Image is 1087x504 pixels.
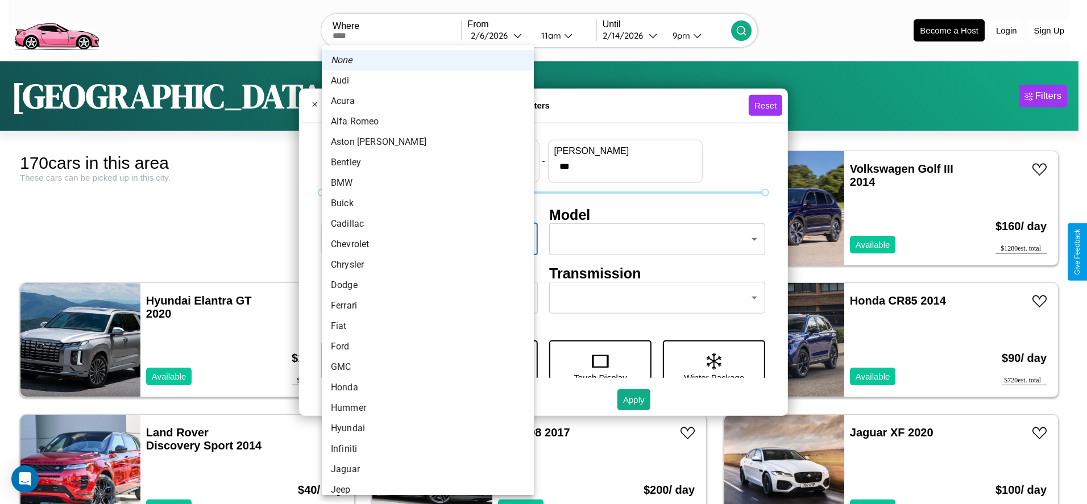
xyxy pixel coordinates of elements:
li: Bentley [322,152,534,173]
li: Aston [PERSON_NAME] [322,132,534,152]
li: Ferrari [322,295,534,316]
li: Hummer [322,398,534,418]
li: Ford [322,336,534,357]
div: Give Feedback [1073,229,1081,275]
li: Fiat [322,316,534,336]
li: Jaguar [322,459,534,480]
li: Infiniti [322,439,534,459]
li: Honda [322,377,534,398]
li: Chrysler [322,255,534,275]
em: None [331,53,352,67]
li: Hyundai [322,418,534,439]
li: BMW [322,173,534,193]
li: GMC [322,357,534,377]
li: Alfa Romeo [322,111,534,132]
li: Buick [322,193,534,214]
li: Dodge [322,275,534,295]
li: Chevrolet [322,234,534,255]
div: Open Intercom Messenger [11,465,39,493]
li: Acura [322,91,534,111]
li: Audi [322,70,534,91]
li: Jeep [322,480,534,500]
li: Cadillac [322,214,534,234]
